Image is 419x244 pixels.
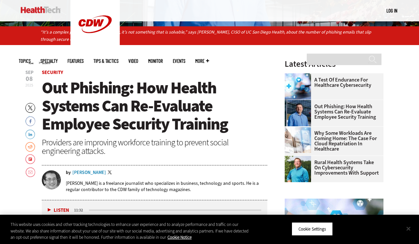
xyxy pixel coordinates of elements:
a: Electronic health records [285,127,314,132]
a: Rural Health Systems Take On Cybersecurity Improvements with Support [285,160,380,176]
span: Sep [25,70,34,75]
div: media player [42,200,268,220]
span: Out Phishing: How Health Systems Can Re-Evaluate Employee Security Training [42,77,228,135]
img: Home [21,7,61,13]
button: Close [401,221,416,236]
a: More information about your privacy [168,234,192,240]
button: Listen [48,208,69,213]
img: Jim Roeder [285,156,311,182]
button: Cookie Settings [292,222,333,236]
img: Scott Currie [285,100,311,126]
a: A Test of Endurance for Healthcare Cybersecurity [285,77,380,88]
a: Jim Roeder [285,156,314,161]
span: by [66,170,71,175]
span: 2025 [25,83,33,88]
a: Video [128,59,138,63]
a: Why Some Workloads Are Coming Home: The Case for Cloud Repatriation in Healthcare [285,131,380,152]
span: 08 [25,76,34,82]
span: Specialty [40,59,58,63]
div: duration [73,207,88,213]
div: Providers are improving workforce training to prevent social engineering attacks. [42,138,268,155]
p: [PERSON_NAME] is a freelance journalist who specializes in business, technology and sports. He is... [66,180,268,193]
a: Scott Currie [285,100,314,105]
h3: Latest Articles [285,60,383,68]
a: Tips & Tactics [93,59,118,63]
a: Out Phishing: How Health Systems Can Re-Evaluate Employee Security Training [285,104,380,120]
a: Security [42,69,63,76]
a: MonITor [148,59,163,63]
a: CDW [70,43,120,50]
a: Log in [386,8,397,13]
a: [PERSON_NAME] [72,170,106,175]
div: This website uses cookies and other tracking technologies to enhance user experience and to analy... [11,221,251,241]
img: Healthcare cybersecurity [285,73,311,100]
a: Features [67,59,84,63]
a: Twitter [108,170,114,176]
span: More [195,59,209,63]
a: Healthcare cybersecurity [285,73,314,79]
img: Electronic health records [285,127,311,153]
a: Events [173,59,185,63]
div: User menu [386,7,397,14]
span: Topics [19,59,31,63]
